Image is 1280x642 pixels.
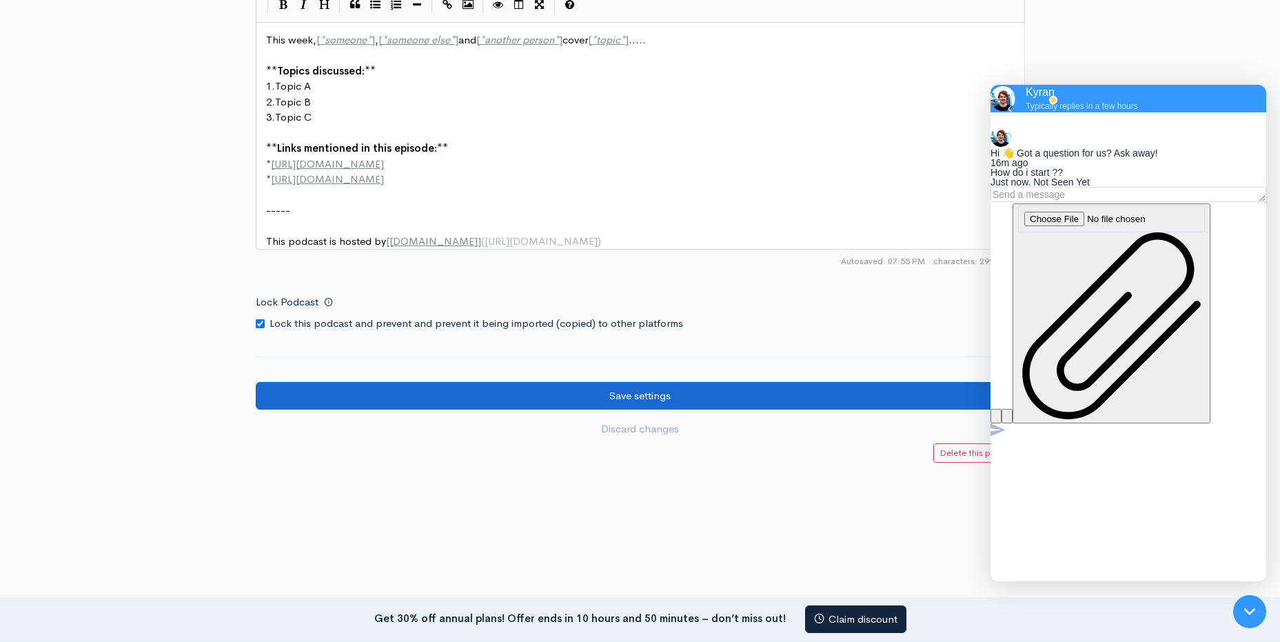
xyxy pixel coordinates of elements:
[378,33,382,46] span: [
[625,33,629,46] span: ]
[598,234,601,248] span: )
[1233,595,1266,628] iframe: gist-messenger-bubble-iframe
[559,33,562,46] span: ]
[256,288,318,317] label: Lock Podcast
[478,234,481,248] span: ]
[455,33,458,46] span: ]
[277,64,365,77] span: Topics discussed:
[277,141,437,154] span: Links mentioned in this episode:
[933,443,1025,463] a: Delete this podcast
[275,110,312,123] span: Topic C
[389,234,478,248] span: [DOMAIN_NAME]
[266,33,646,46] span: This week, , and cover .....
[386,234,389,248] span: [
[271,172,384,185] span: [URL][DOMAIN_NAME]
[271,157,384,170] span: [URL][DOMAIN_NAME]
[270,316,683,332] label: Lock this podcast and prevent and prevent it being imported (copied) to other platforms
[374,611,786,624] strong: Get 30% off annual plans! Offer ends in 10 hours and 50 minutes – don’t miss out!
[588,33,591,46] span: [
[266,95,275,108] span: 2.
[275,95,311,108] span: Topic B
[485,234,598,248] span: [URL][DOMAIN_NAME]
[316,33,320,46] span: [
[991,85,1266,581] iframe: gist-messenger-iframe
[325,33,367,46] span: someone
[372,33,375,46] span: ]
[481,234,485,248] span: (
[933,255,1018,268] span: 299/1000
[485,33,554,46] span: another person
[266,203,290,217] span: -----
[596,33,620,46] span: topic
[256,382,1025,410] input: Save settings
[266,234,601,248] span: This podcast is hosted by
[939,447,1019,459] small: Delete this podcast
[266,79,275,92] span: 1.
[476,33,480,46] span: [
[256,415,1025,443] a: Discard changes
[387,33,450,46] span: someone else
[805,605,906,634] a: Claim discount
[275,79,311,92] span: Topic A
[266,110,275,123] span: 3.
[841,255,925,268] span: Autosaved: 07:55 PM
